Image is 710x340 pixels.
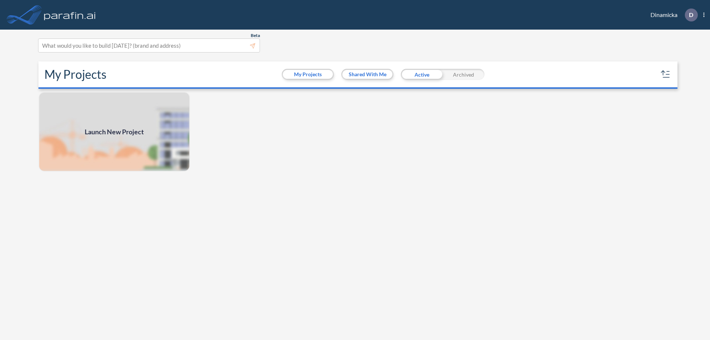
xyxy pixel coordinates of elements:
[401,69,443,80] div: Active
[38,92,190,172] a: Launch New Project
[660,68,672,80] button: sort
[283,70,333,79] button: My Projects
[251,33,260,38] span: Beta
[639,9,704,21] div: Dinamicka
[342,70,392,79] button: Shared With Me
[38,92,190,172] img: add
[44,67,106,81] h2: My Projects
[43,7,97,22] img: logo
[689,11,693,18] p: D
[443,69,484,80] div: Archived
[85,127,144,137] span: Launch New Project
